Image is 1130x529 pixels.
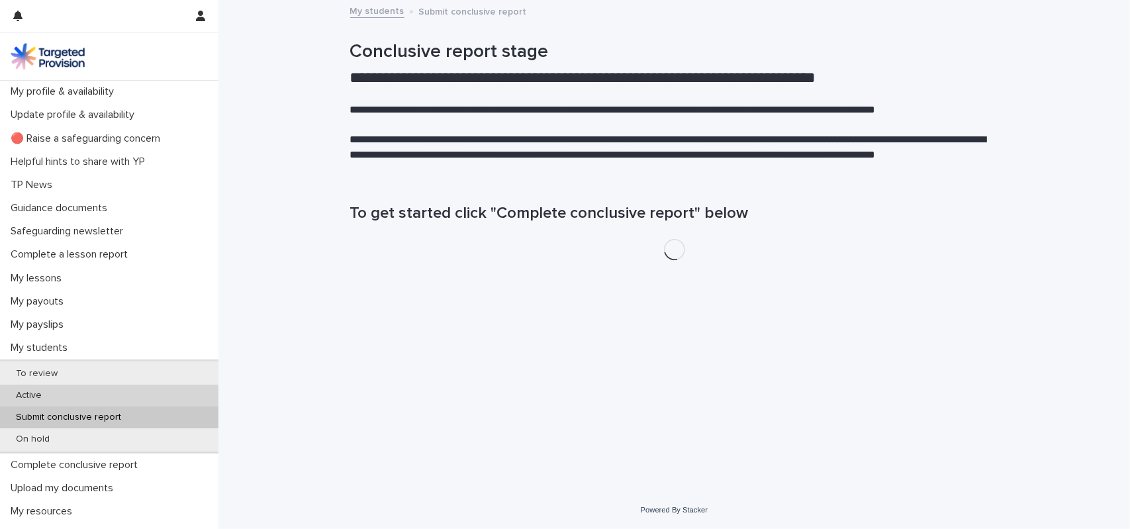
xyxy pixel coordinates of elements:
p: My profile & availability [5,85,124,98]
p: My students [5,342,78,354]
a: My students [350,3,404,18]
p: My payslips [5,318,74,331]
h1: Conclusive report stage [350,41,999,64]
p: My resources [5,505,83,518]
p: TP News [5,179,63,191]
p: Update profile & availability [5,109,145,121]
h1: To get started click "Complete conclusive report" below [350,204,999,223]
img: M5nRWzHhSzIhMunXDL62 [11,43,85,70]
a: Powered By Stacker [641,506,708,514]
p: Complete a lesson report [5,248,138,261]
p: Complete conclusive report [5,459,148,471]
p: Active [5,390,52,401]
p: Guidance documents [5,202,118,215]
p: Helpful hints to share with YP [5,156,156,168]
p: To review [5,368,68,379]
p: Safeguarding newsletter [5,225,134,238]
p: 🔴 Raise a safeguarding concern [5,132,171,145]
p: Submit conclusive report [419,3,527,18]
p: On hold [5,434,60,445]
p: Upload my documents [5,482,124,495]
p: My payouts [5,295,74,308]
p: Submit conclusive report [5,412,132,423]
p: My lessons [5,272,72,285]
